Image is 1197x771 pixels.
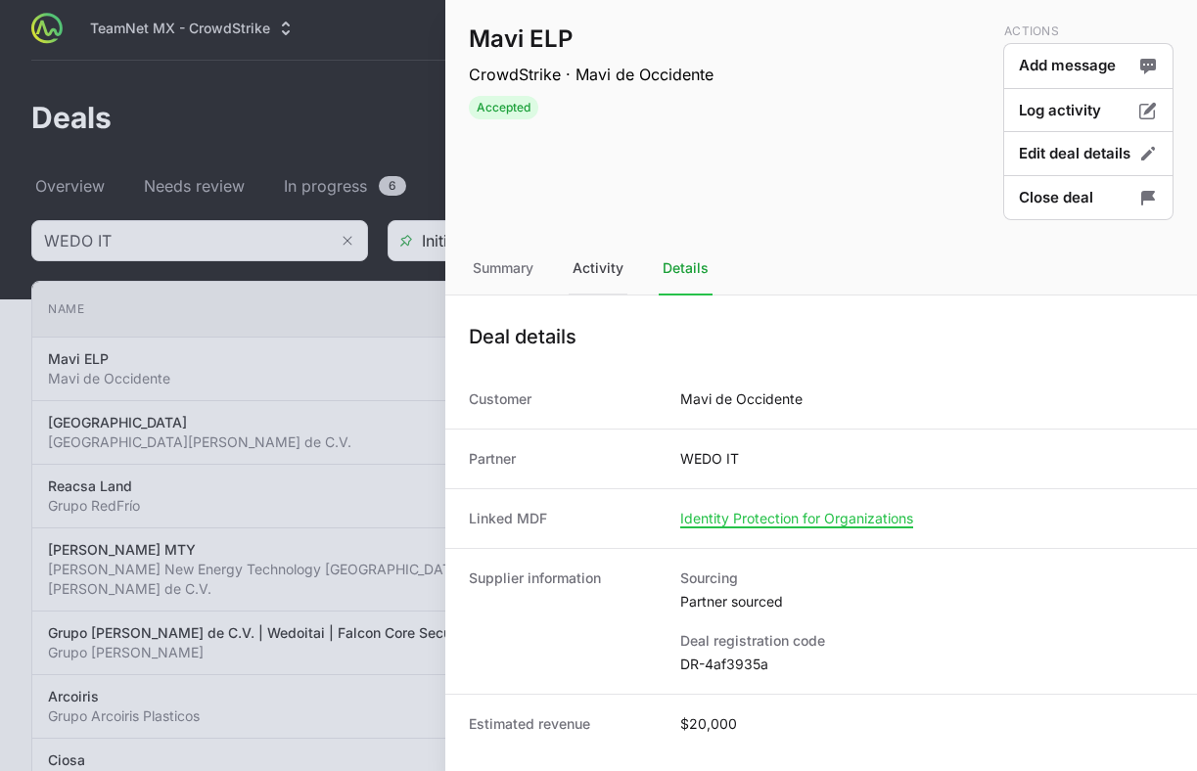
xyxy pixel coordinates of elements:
div: Activity [569,243,627,295]
div: Details [659,243,713,295]
p: CrowdStrike · Mavi de Occidente [469,63,714,86]
dd: WEDO IT [680,449,739,469]
h1: Mavi ELP [469,23,714,55]
h1: Deal details [469,323,576,350]
dt: Partner [469,449,657,469]
dd: DR-4af3935a [680,655,1174,674]
div: Summary [469,243,537,295]
div: Deal actions [1003,23,1174,219]
dt: Sourcing [680,568,1174,588]
dd: $20,000 [680,714,737,734]
dt: Customer [469,389,657,409]
button: Edit deal details [1003,131,1174,177]
dd: Mavi de Occidente [680,389,803,409]
dt: Linked MDF [469,509,657,528]
button: Log activity [1003,88,1174,134]
button: Add message [1003,43,1174,89]
nav: Tabs [445,243,1197,295]
dt: Supplier information [469,568,657,674]
a: Identity Protection for Organizations [680,510,913,527]
button: Close deal [1003,175,1174,221]
p: Actions [1004,23,1174,39]
dt: Deal registration code [680,631,1174,651]
dt: Estimated revenue [469,714,657,734]
dd: Partner sourced [680,592,1174,612]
